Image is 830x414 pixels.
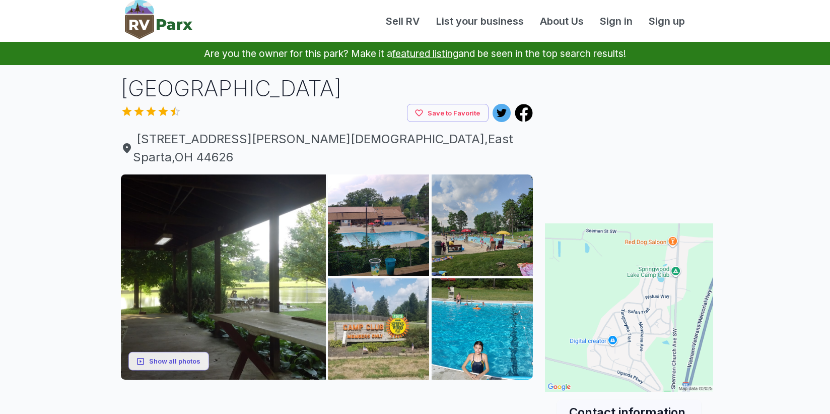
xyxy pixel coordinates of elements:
h1: [GEOGRAPHIC_DATA] [121,73,533,104]
a: [STREET_ADDRESS][PERSON_NAME][DEMOGRAPHIC_DATA],East Sparta,OH 44626 [121,130,533,166]
button: Show all photos [128,352,209,371]
a: featured listing [392,47,458,60]
a: About Us [532,14,592,29]
img: AAcXr8pV0Q8sAYXSbmWyiw1Dc7Chb1Ly5mEM15gshpaY1DJ8af-4fwlcl0xYVlLpuNdKHj7k2l_axqkqqtpyxr8TRY2GDDsec... [121,174,326,380]
a: List your business [428,14,532,29]
img: AAcXr8pxSww9vByP0gOIG_VQzDY0qGOLBR14lAvz3_i13nGxfN2irZHpmsqUomdkiL-7T1lWaGcbmhtfqSPPXYpgXS8Nv2Wvf... [432,174,533,276]
img: AAcXr8oq06-xCA6JNyh8UBWAG1YMPhJFIYvHo4v6g0rrvUiaki8wpqANkFkkMeEm07xfSxDw0UyJB6ETzvu1dbEnMNc9rypAQ... [328,174,429,276]
img: Map for Springwood Lake Camp Club [545,223,713,392]
button: Save to Favorite [407,104,489,123]
iframe: Advertisement [545,73,713,199]
img: AAcXr8rrXhiVibzWBzXBlagj_CnHFqFadf1nLQWnw1dQLHB_rzD0Vk0mlF0UWSMyfVvRQ4Oip_3972nK8Ezte0lpqK_d8v909... [432,278,533,380]
img: AAcXr8q4-Vjpbv87TSVgRGHkDq7w_a-_0QUtLkzfyjPBaRXZFS8bNkKru_aDsl4QcXwIPpQfRteG1pxM4ChtAtf1VhJGlu-1f... [328,278,429,380]
span: [STREET_ADDRESS][PERSON_NAME][DEMOGRAPHIC_DATA] , East Sparta , OH 44626 [121,130,533,166]
a: Sign in [592,14,641,29]
p: Are you the owner for this park? Make it a and be seen in the top search results! [12,42,818,65]
a: Sign up [641,14,693,29]
a: Sell RV [378,14,428,29]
